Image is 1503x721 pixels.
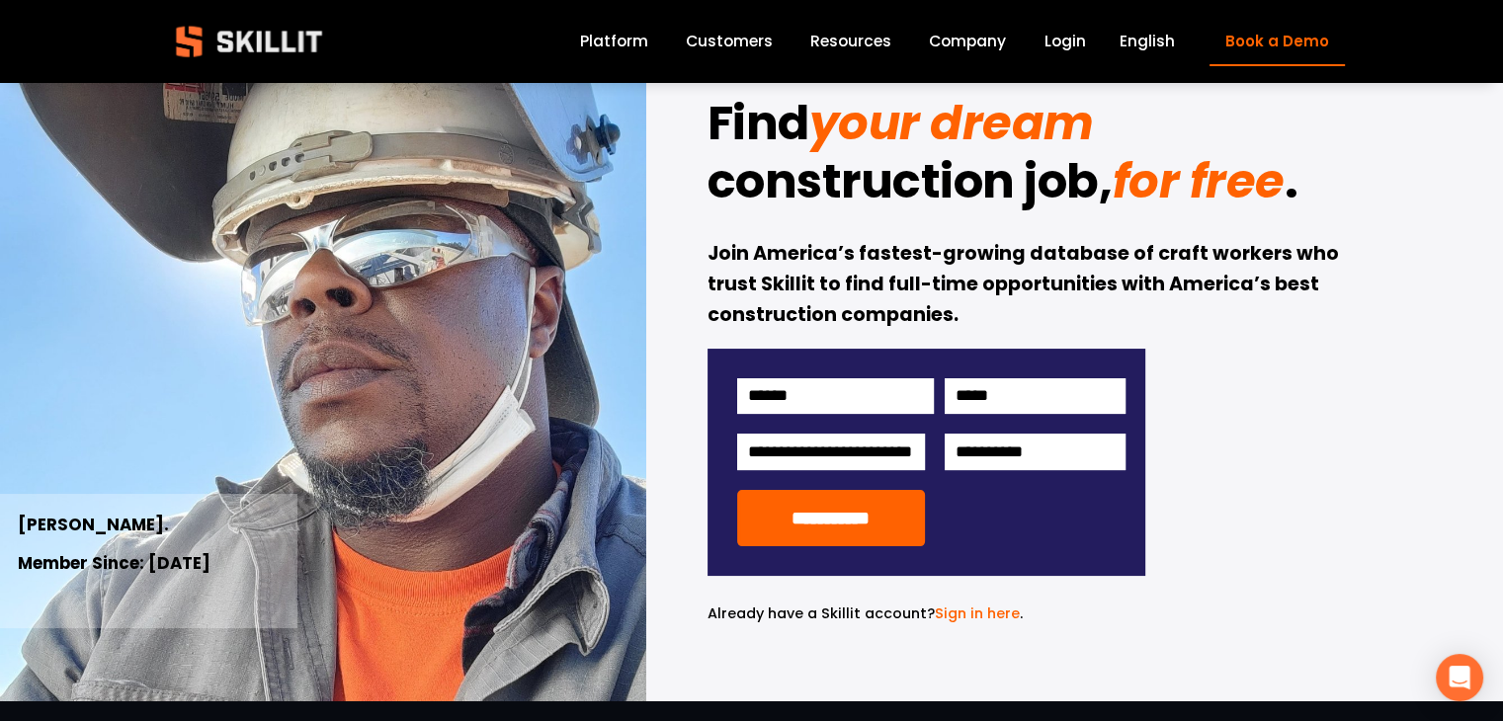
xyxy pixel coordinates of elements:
[18,551,210,575] strong: Member Since: [DATE]
[929,29,1006,55] a: Company
[810,30,891,52] span: Resources
[708,148,1113,214] strong: construction job,
[708,240,1343,327] strong: Join America’s fastest-growing database of craft workers who trust Skillit to find full-time oppo...
[1120,30,1175,52] span: English
[809,90,1094,156] em: your dream
[1285,148,1298,214] strong: .
[1120,29,1175,55] div: language picker
[18,513,169,536] strong: [PERSON_NAME].
[1436,654,1483,701] div: Open Intercom Messenger
[686,29,773,55] a: Customers
[1112,148,1284,214] em: for free
[708,602,1145,625] p: .
[1210,18,1344,66] a: Book a Demo
[810,29,891,55] a: folder dropdown
[708,603,935,623] span: Already have a Skillit account?
[580,29,648,55] a: Platform
[935,603,1020,623] a: Sign in here
[1044,29,1085,55] a: Login
[159,12,339,71] img: Skillit
[708,90,809,156] strong: Find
